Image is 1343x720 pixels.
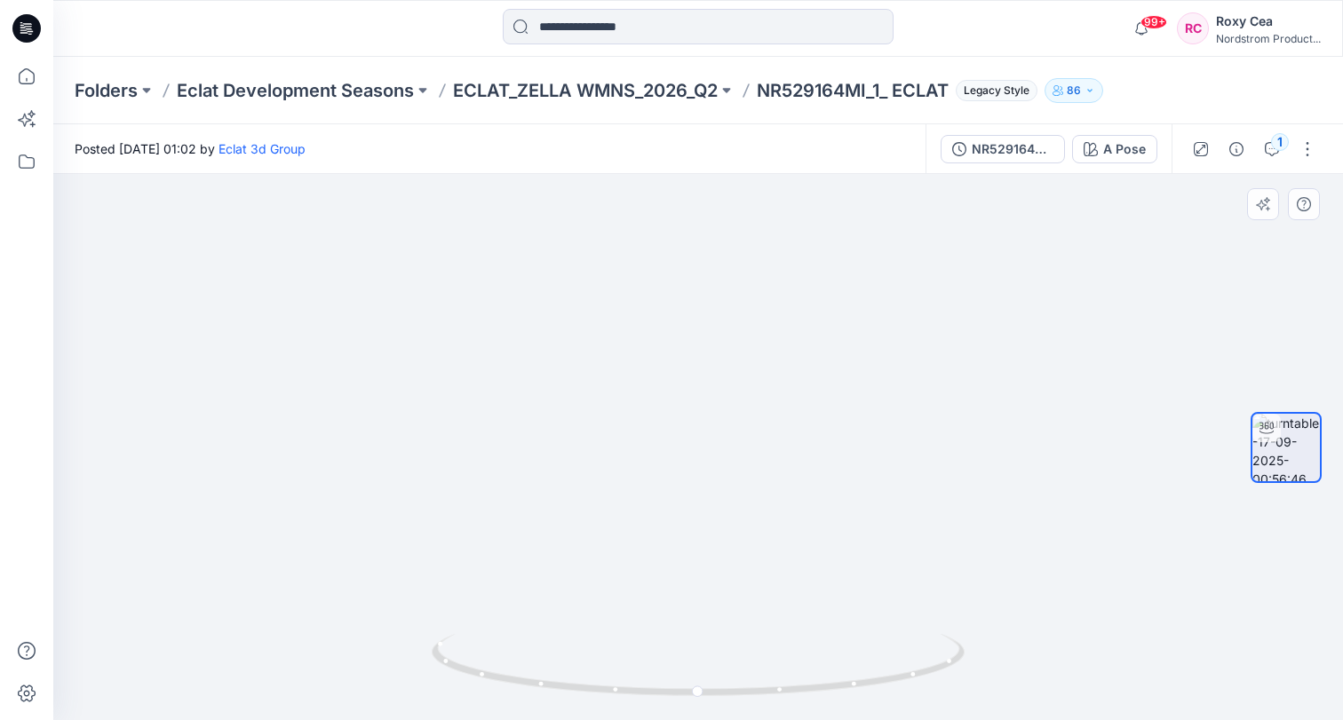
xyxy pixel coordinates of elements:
[1177,12,1209,44] div: RC
[1252,414,1320,481] img: turntable-17-09-2025-00:56:46
[1271,133,1289,151] div: 1
[301,50,1096,720] img: eyJhbGciOiJIUzI1NiIsImtpZCI6IjAiLCJzbHQiOiJzZXMiLCJ0eXAiOiJKV1QifQ.eyJkYXRhIjp7InR5cGUiOiJzdG9yYW...
[219,141,306,156] a: Eclat 3d Group
[757,78,949,103] p: NR529164MI_1_ ECLAT
[972,139,1053,159] div: NR529164MI_1_ ECLAT
[1216,11,1321,32] div: Roxy Cea
[177,78,414,103] a: Eclat Development Seasons
[453,78,718,103] a: ECLAT_ZELLA WMNS_2026_Q2
[1258,135,1286,163] button: 1
[956,80,1037,101] span: Legacy Style
[1067,81,1081,100] p: 86
[1140,15,1167,29] span: 99+
[1103,139,1146,159] div: A Pose
[949,78,1037,103] button: Legacy Style
[1216,32,1321,45] div: Nordstrom Product...
[75,78,138,103] a: Folders
[1222,135,1251,163] button: Details
[75,139,306,158] span: Posted [DATE] 01:02 by
[1045,78,1103,103] button: 86
[941,135,1065,163] button: NR529164MI_1_ ECLAT
[1072,135,1157,163] button: A Pose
